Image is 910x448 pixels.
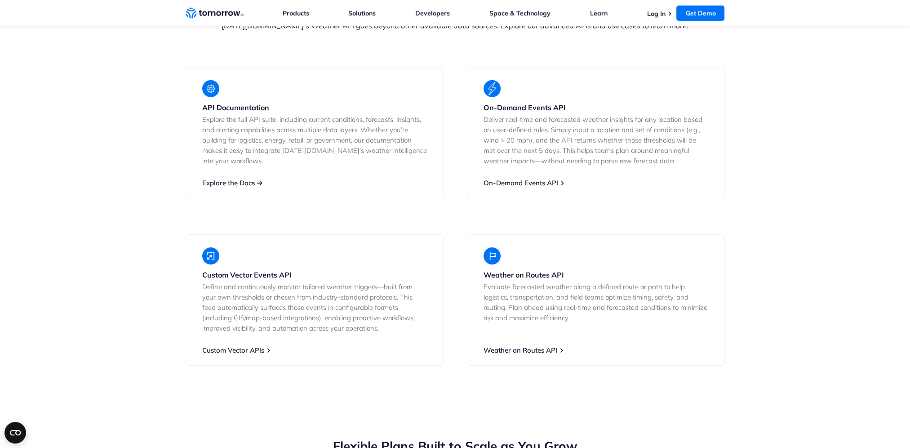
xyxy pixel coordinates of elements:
a: On-Demand Events API [484,179,558,187]
a: Developers [415,9,450,17]
a: Learn [590,9,608,17]
a: Custom Vector APIs [202,346,264,354]
a: Home link [186,6,244,20]
strong: Custom Vector Events API [202,270,292,279]
a: Log In [647,9,665,18]
a: Space & Technology [489,9,550,17]
strong: Weather on Routes API [484,270,564,279]
p: Define and continuously monitor tailored weather triggers—built from your own thresholds or chose... [202,282,427,333]
strong: On-Demand Events API [484,103,566,112]
a: Explore the Docs [202,179,255,187]
button: Open CMP widget [4,422,26,444]
p: Deliver real-time and forecasted weather insights for any location based on user-defined rules. S... [484,114,708,166]
a: Products [283,9,309,17]
strong: API Documentation [202,103,269,112]
p: Evaluate forecasted weather along a defined route or path to help logistics, transportation, and ... [484,282,708,323]
p: Explore the full API suite, including current conditions, forecasts, insights, and alerting capab... [202,114,427,166]
a: Get Demo [676,5,724,21]
a: Solutions [348,9,376,17]
a: Weather on Routes API [484,346,557,354]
